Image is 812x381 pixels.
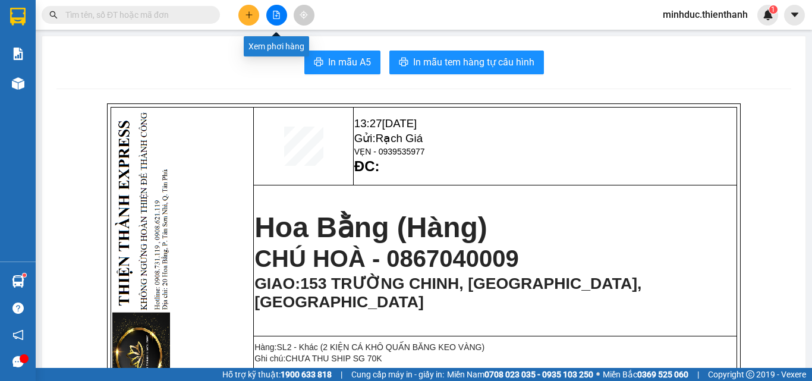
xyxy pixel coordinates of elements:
span: search [49,11,58,19]
span: Rạch Giá [376,132,423,144]
span: 2 - Khác (2 KIỆN CÁ KHÔ QUẤN BĂNG KEO VÀNG) [287,342,485,352]
span: In mẫu tem hàng tự cấu hình [413,55,534,70]
img: warehouse-icon [12,275,24,288]
span: | [341,368,342,381]
button: printerIn mẫu tem hàng tự cấu hình [389,51,544,74]
span: Cung cấp máy in - giấy in: [351,368,444,381]
span: VẸN - 0939535977 [53,37,133,47]
span: message [12,356,24,367]
span: 153 TRƯỜNG CHINH, [GEOGRAPHIC_DATA], [GEOGRAPHIC_DATA] [254,275,641,311]
sup: 1 [769,5,778,14]
span: Hoa Bằng (Hàng) [7,73,141,137]
img: solution-icon [12,48,24,60]
strong: 0369 525 060 [637,370,688,379]
span: [DATE] [382,117,417,130]
span: In mẫu A5 [328,55,371,70]
input: Tìm tên, số ĐT hoặc mã đơn [65,8,206,21]
strong: ĐC: [53,49,78,65]
span: plus [245,11,253,19]
span: Rạch Giá [74,21,121,34]
button: plus [238,5,259,26]
span: VẸN - 0939535977 [354,147,425,156]
span: GIAO [254,275,295,292]
span: notification [12,329,24,341]
span: | [697,368,699,381]
span: 13:27 [53,7,115,19]
button: caret-down [784,5,805,26]
span: Hoa Bằng (Hàng) [254,212,487,243]
button: printerIn mẫu A5 [304,51,380,74]
span: Gửi: [354,132,423,144]
span: : [254,275,641,311]
strong: 1900 633 818 [281,370,332,379]
span: printer [399,57,408,68]
strong: 0708 023 035 - 0935 103 250 [484,370,593,379]
span: 13:27 [354,117,417,130]
span: CHÚ HOÀ - 0867040009 [254,245,519,272]
span: copyright [746,370,754,379]
strong: ĐC: [354,158,380,174]
span: caret-down [789,10,800,20]
span: file-add [272,11,281,19]
span: CHƯA THU SHIP SG 70K [285,354,382,363]
span: [DATE] [81,7,116,19]
img: warehouse-icon [12,77,24,90]
sup: 1 [23,273,26,277]
span: Miền Bắc [603,368,688,381]
img: icon-new-feature [763,10,773,20]
span: printer [314,57,323,68]
span: aim [300,11,308,19]
button: file-add [266,5,287,26]
span: Miền Nam [447,368,593,381]
span: minhduc.thienthanh [653,7,757,22]
span: Gửi: [53,21,121,34]
span: ⚪️ [596,372,600,377]
button: aim [294,5,314,26]
span: Hàng:SL [254,342,484,352]
span: Hỗ trợ kỹ thuật: [222,368,332,381]
span: Ghi chú: [254,354,382,363]
img: logo-vxr [10,8,26,26]
span: 1 [771,5,775,14]
span: question-circle [12,303,24,314]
